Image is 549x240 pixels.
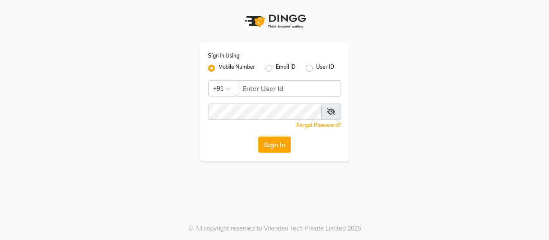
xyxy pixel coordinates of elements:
button: Sign In [258,137,291,153]
a: Forgot Password? [296,122,341,128]
input: Username [237,80,341,97]
input: Username [208,103,322,120]
label: Sign In Using: [208,52,241,60]
label: User ID [316,63,334,73]
img: logo1.svg [240,9,309,34]
label: Email ID [276,63,296,73]
label: Mobile Number [218,63,255,73]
